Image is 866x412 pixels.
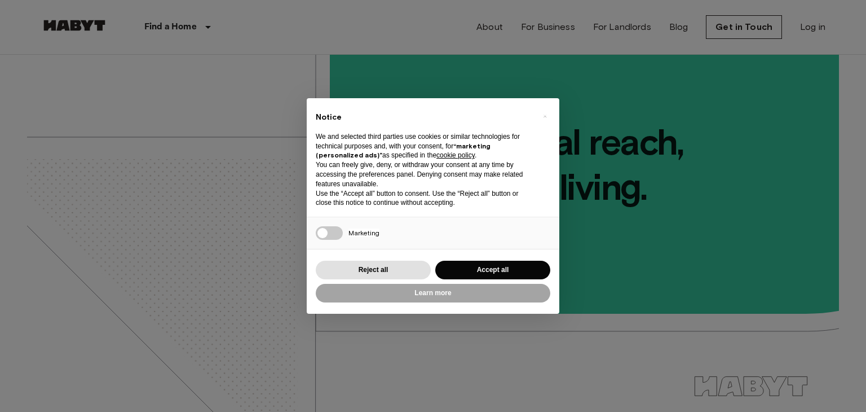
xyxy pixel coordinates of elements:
h2: Notice [316,112,532,123]
button: Reject all [316,261,431,279]
button: Learn more [316,284,550,303]
button: Close this notice [536,107,554,125]
p: We and selected third parties use cookies or similar technologies for technical purposes and, wit... [316,132,532,160]
span: × [543,109,547,123]
button: Accept all [435,261,550,279]
span: Marketing [348,229,379,237]
strong: “marketing (personalized ads)” [316,142,491,160]
a: cookie policy [436,151,475,159]
p: You can freely give, deny, or withdraw your consent at any time by accessing the preferences pane... [316,160,532,189]
p: Use the “Accept all” button to consent. Use the “Reject all” button or close this notice to conti... [316,189,532,208]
